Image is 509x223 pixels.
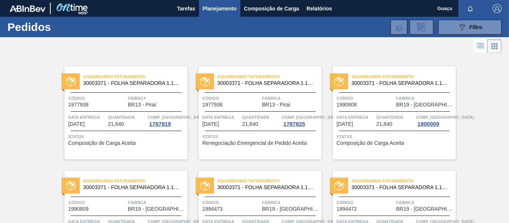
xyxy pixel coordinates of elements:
[202,95,260,102] span: Código
[53,66,187,159] a: statusAguardando Faturamento30003371 - FOLHA SEPARADORA 1.175 mm x 980 mm;Código1977938FábricaBR1...
[68,133,186,140] span: Status
[474,39,487,53] div: Visão em Lista
[83,185,181,190] span: 30003371 - FOLHA SEPARADORA 1.175 mm x 980 mm;
[493,4,502,13] img: Logout
[66,77,76,86] img: status
[217,73,322,80] span: Aguardando Faturamento
[66,181,76,191] img: status
[148,114,205,121] span: Comp. Carga
[351,80,450,86] span: 30003371 - FOLHA SEPARADORA 1.175 mm x 980 mm;
[336,206,357,212] span: 1994472
[68,199,126,206] span: Código
[376,114,414,121] span: Quantidade
[10,5,45,12] img: TNhmsLtSVTkK8tSr43FrP2fwEKptu5GPRR3wAAAABJRU5ErkJggg==
[391,20,407,35] div: Importar Negociações dos Pedidos
[244,4,299,13] span: Composição de Carga
[68,95,126,102] span: Código
[262,102,290,108] span: BR13 - Piraí
[282,121,306,127] div: 1787825
[200,181,210,191] img: status
[202,114,240,121] span: Data entrega
[336,133,454,140] span: Status
[83,80,181,86] span: 30003371 - FOLHA SEPARADORA 1.175 mm x 980 mm;
[128,102,156,108] span: BR13 - Piraí
[487,39,502,53] div: Visão em Cards
[177,4,195,13] span: Tarefas
[470,24,483,30] span: Filtro
[262,199,320,206] span: Fábrica
[282,114,320,127] a: Comp. [GEOGRAPHIC_DATA]1787825
[351,185,450,190] span: 30003371 - FOLHA SEPARADORA 1.175 mm x 980 mm;
[108,121,124,127] span: 21,840
[83,73,187,80] span: Aguardando Faturamento
[396,199,454,206] span: Fábrica
[336,121,353,127] span: 16/08/2025
[416,114,474,121] span: Comp. Carga
[68,102,89,108] span: 1977938
[200,77,210,86] img: status
[336,114,374,121] span: Data entrega
[416,121,440,127] div: 1800009
[83,177,187,185] span: Aguardando Faturamento
[128,199,186,206] span: Fábrica
[416,114,454,127] a: Comp. [GEOGRAPHIC_DATA]1800009
[202,140,307,146] span: Renegociação Emergencial de Pedido Aceita
[351,73,456,80] span: Aguardando Faturamento
[202,121,219,127] span: 14/08/2025
[396,206,454,212] span: BR19 - Nova Rio
[217,80,316,86] span: 30003371 - FOLHA SEPARADORA 1.175 mm x 980 mm;
[376,121,392,127] span: 21,840
[396,95,454,102] span: Fábrica
[242,121,258,127] span: 21,840
[458,3,482,14] button: Notificações
[336,95,394,102] span: Código
[202,133,320,140] span: Status
[217,177,322,185] span: Aguardando Faturamento
[68,114,106,121] span: Data entrega
[128,95,186,102] span: Fábrica
[68,121,85,127] span: 01/08/2025
[148,114,186,127] a: Comp. [GEOGRAPHIC_DATA]1787819
[202,206,223,212] span: 1994473
[108,114,146,121] span: Quantidade
[203,4,237,13] span: Planejamento
[68,140,136,146] span: Composição de Carga Aceita
[7,23,112,31] h1: Pedidos
[336,140,404,146] span: Composição de Carga Aceita
[336,199,394,206] span: Código
[202,102,223,108] span: 1977936
[148,121,172,127] div: 1787819
[202,199,260,206] span: Código
[351,177,456,185] span: Aguardando Faturamento
[68,206,89,212] span: 1990809
[334,181,344,191] img: status
[410,20,433,35] div: Solicitação de Revisão de Pedidos
[334,77,344,86] img: status
[307,4,332,13] span: Relatórios
[217,185,316,190] span: 30003371 - FOLHA SEPARADORA 1.175 mm x 980 mm;
[336,102,357,108] span: 1990808
[396,102,454,108] span: BR19 - Nova Rio
[262,206,320,212] span: BR19 - Nova Rio
[438,20,502,35] button: Filtro
[128,206,186,212] span: BR19 - Nova Rio
[187,66,322,159] a: statusAguardando Faturamento30003371 - FOLHA SEPARADORA 1.175 mm x 980 mm;Código1977936FábricaBR1...
[322,66,456,159] a: statusAguardando Faturamento30003371 - FOLHA SEPARADORA 1.175 mm x 980 mm;Código1990808FábricaBR1...
[242,114,280,121] span: Quantidade
[282,114,339,121] span: Comp. Carga
[262,95,320,102] span: Fábrica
